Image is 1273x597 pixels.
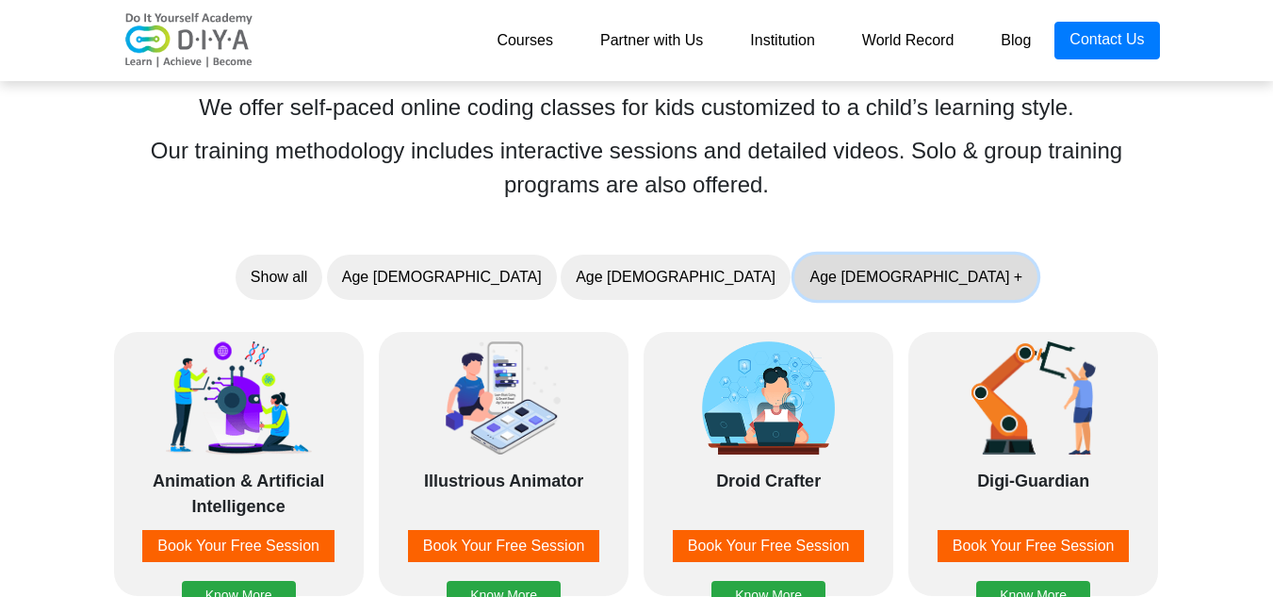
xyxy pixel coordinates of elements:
[938,530,1130,562] button: Book Your Free Session
[408,530,600,562] button: Book Your Free Session
[123,469,354,516] div: Animation & Artificial Intelligence
[473,22,577,59] a: Courses
[182,565,296,581] a: Know More
[673,530,865,562] button: Book Your Free Session
[1054,22,1159,59] a: Contact Us
[236,255,322,300] button: Show all
[561,255,791,300] button: Age [DEMOGRAPHIC_DATA]
[839,22,978,59] a: World Record
[142,530,335,562] button: Book Your Free Session
[653,469,884,516] div: Droid Crafter
[653,530,884,562] a: Book Your Free Session
[726,22,838,59] a: Institution
[106,91,1167,124] div: We offer self-paced online coding classes for kids customized to a child’s learning style.
[918,469,1149,516] div: Digi-Guardian
[388,530,619,562] a: Book Your Free Session
[977,22,1054,59] a: Blog
[388,469,619,516] div: Illustrious Animator
[794,255,1037,300] button: Age [DEMOGRAPHIC_DATA] +
[114,12,265,69] img: logo-v2.png
[123,530,354,562] a: Book Your Free Session
[327,255,557,300] button: Age [DEMOGRAPHIC_DATA]
[577,22,726,59] a: Partner with Us
[106,134,1167,202] div: Our training methodology includes interactive sessions and detailed videos. Solo & group training...
[447,565,561,581] a: Know More
[711,565,825,581] a: Know More
[918,530,1149,562] a: Book Your Free Session
[977,565,1091,581] a: Know More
